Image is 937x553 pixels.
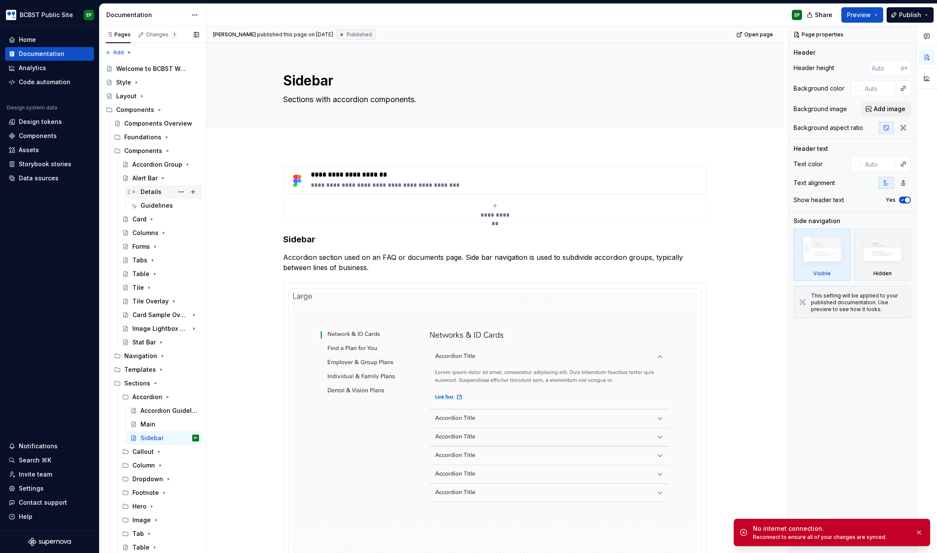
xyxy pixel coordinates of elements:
div: Stat Bar [132,338,156,347]
div: Changes [146,31,177,38]
button: Share [802,7,838,23]
a: Stat Bar [119,335,202,349]
div: Show header text [794,196,844,204]
a: Card [119,212,202,226]
div: Accordion [119,390,202,404]
div: Sections [124,379,150,388]
a: Accordion Guidelines [127,404,202,418]
a: Storybook stories [5,157,94,171]
div: Pages [106,31,131,38]
div: Hero [132,502,146,511]
span: Add [113,49,124,56]
div: Columns [132,229,158,237]
div: Column [119,459,202,472]
div: Home [19,35,36,44]
a: Invite team [5,468,94,481]
a: Tile Overlay [119,294,202,308]
div: Header [794,48,815,57]
div: Tab [132,529,144,538]
input: Auto [861,81,896,96]
div: Header height [794,64,834,72]
div: Hidden [873,270,892,277]
div: Templates [124,365,156,374]
a: SidebarEP [127,431,202,445]
a: Code automation [5,75,94,89]
span: Add image [874,105,905,113]
a: Layout [102,89,202,103]
div: Components [116,106,154,114]
div: Column [132,461,155,470]
a: Accordion Group [119,158,202,171]
div: Settings [19,484,44,493]
button: Help [5,510,94,524]
span: Open page [744,31,773,38]
button: Contact support [5,496,94,509]
div: Navigation [111,349,202,363]
div: Design tokens [19,118,62,126]
a: Details [127,185,202,199]
div: Details [141,188,161,196]
div: Tile [132,283,144,292]
div: EP [794,12,800,18]
div: Foundations [124,133,161,141]
a: Guidelines [127,199,202,212]
div: Guidelines [141,201,173,210]
div: Dropdown [132,475,163,483]
button: Search ⌘K [5,453,94,467]
div: No internet connection. [753,524,908,533]
div: Data sources [19,174,59,182]
img: 4baf7843-f8da-4bf9-87ec-1c2503c5ad79.png [287,171,307,191]
a: Data sources [5,171,94,185]
div: Style [116,78,131,87]
div: Image [132,516,151,524]
a: Components Overview [111,117,202,130]
a: Image Lightbox Overlay [119,322,202,335]
div: Hero [119,500,202,513]
h3: Sidebar [283,233,707,245]
a: Alert Bar [119,171,202,185]
div: Search ⌘K [19,456,51,465]
div: Callout [119,445,202,459]
div: Visible [813,270,831,277]
a: Table [119,267,202,281]
div: Alert Bar [132,174,158,182]
div: Callout [132,447,154,456]
div: EP [194,434,197,442]
a: Home [5,33,94,47]
div: Text color [794,160,823,168]
div: Side navigation [794,217,840,225]
div: Documentation [19,50,64,58]
button: Add image [861,101,911,117]
div: Hidden [854,229,911,281]
label: Yes [886,197,896,203]
div: Tab [119,527,202,541]
a: Card Sample Overlay [119,308,202,322]
p: px [901,65,908,71]
div: Assets [19,146,39,154]
input: Auto [861,156,896,172]
a: Open page [734,29,777,41]
a: Columns [119,226,202,240]
div: Visible [794,229,851,281]
div: Code automation [19,78,70,86]
div: This setting will be applied to your published documentation. Use preview to see how it looks. [811,292,905,313]
div: Card [132,215,146,224]
span: [PERSON_NAME] [213,31,256,38]
div: Sidebar [141,434,164,442]
div: Design system data [7,104,57,111]
div: Forms [132,242,150,251]
a: Assets [5,143,94,157]
a: Welcome to BCBST Web [102,62,202,76]
svg: Supernova Logo [28,538,71,546]
button: Publish [887,7,934,23]
div: Foundations [111,130,202,144]
div: Table [132,270,149,278]
div: Notifications [19,442,58,450]
div: Main [141,420,155,429]
div: Analytics [19,64,46,72]
div: Sections [111,377,202,390]
a: Documentation [5,47,94,61]
div: Table [132,543,149,552]
div: Image [119,513,202,527]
